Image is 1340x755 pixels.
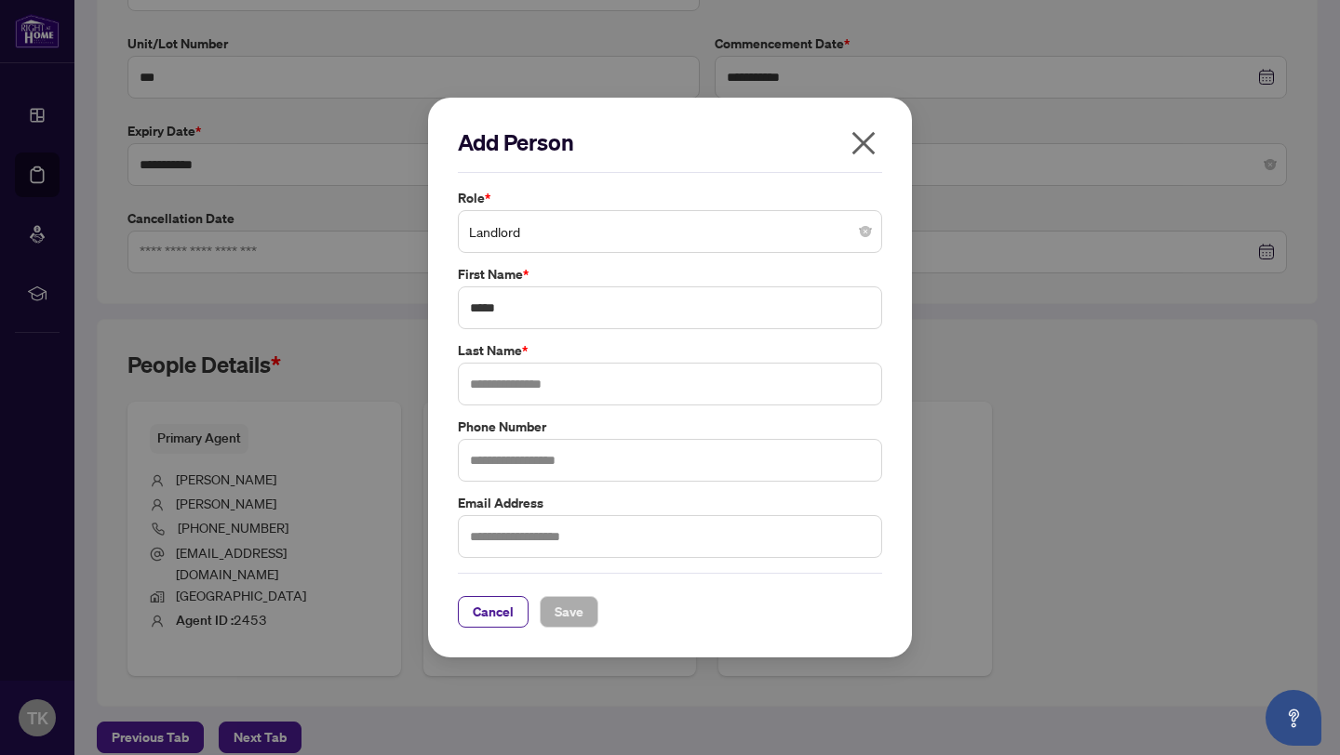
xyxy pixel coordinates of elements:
[458,417,882,437] label: Phone Number
[473,597,514,627] span: Cancel
[458,340,882,361] label: Last Name
[849,128,878,158] span: close
[458,493,882,513] label: Email Address
[458,188,882,208] label: Role
[469,214,871,249] span: Landlord
[458,596,529,628] button: Cancel
[540,596,598,628] button: Save
[860,226,871,237] span: close-circle
[1266,690,1321,746] button: Open asap
[458,264,882,285] label: First Name
[458,127,882,157] h2: Add Person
